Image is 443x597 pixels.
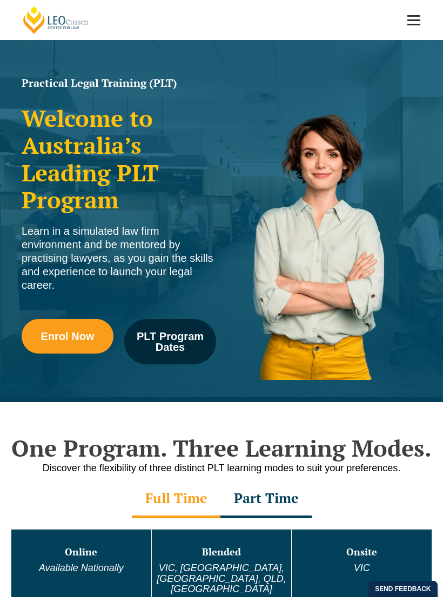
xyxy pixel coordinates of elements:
[132,480,220,518] div: Full Time
[293,547,431,558] h3: Onsite
[354,562,370,573] em: VIC
[124,319,216,364] a: PLT Program Dates
[41,331,95,342] span: Enrol Now
[12,547,150,558] h3: Online
[22,225,216,292] div: Learn in a simulated law firm environment and be mentored by practising lawyers, as you gain the ...
[153,547,291,558] h3: Blended
[220,480,312,518] div: Part Time
[132,331,209,352] span: PLT Program Dates
[39,562,124,573] em: Available Nationally
[22,5,90,35] a: [PERSON_NAME] Centre for Law
[157,562,286,595] em: VIC, [GEOGRAPHIC_DATA], [GEOGRAPHIC_DATA], QLD, [GEOGRAPHIC_DATA]
[22,78,216,89] h1: Practical Legal Training (PLT)
[22,319,113,354] a: Enrol Now
[22,105,216,214] h2: Welcome to Australia’s Leading PLT Program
